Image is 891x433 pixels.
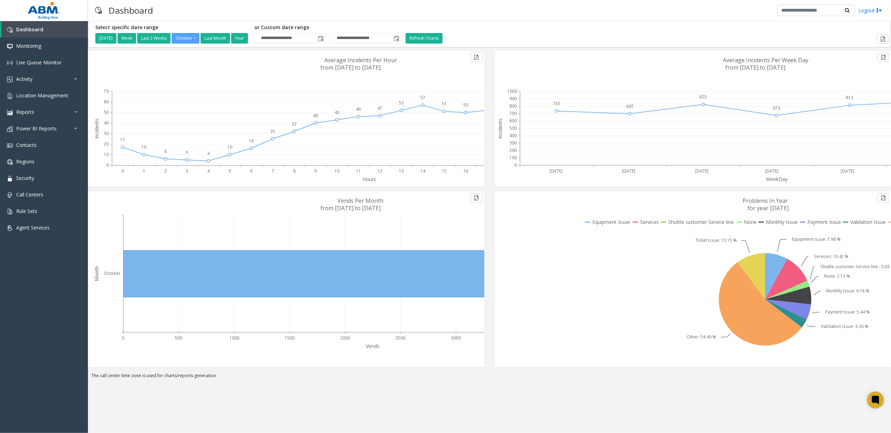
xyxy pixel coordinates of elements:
text: 30 [104,130,109,136]
text: 1 [143,168,145,174]
text: 9 [314,168,317,174]
text: Average Incidents Per Week Day [723,56,808,64]
span: Agent Services [16,224,50,231]
text: for year [DATE] [748,204,789,212]
button: Refresh Charts [406,33,443,44]
text: 10 [227,144,232,150]
text: Payment Issue: 5.44 % [826,309,870,315]
text: Incidents [93,118,100,139]
span: Regions [16,158,34,165]
text: 20 [104,141,109,147]
text: 2000 [340,335,350,341]
button: Last 2 Weeks [137,33,171,44]
text: 40 [313,112,318,118]
text: [DATE] [765,168,778,174]
text: 8 [293,168,295,174]
span: Security [16,175,34,181]
text: 43 [335,109,339,115]
text: from [DATE] to [DATE] [320,204,381,212]
text: 17 [120,137,125,143]
img: 'icon' [7,143,13,148]
img: pageIcon [95,2,102,19]
span: Power BI Reports [16,125,57,132]
img: 'icon' [7,77,13,82]
text: 14 [420,168,426,174]
button: Export to pdf [877,34,889,44]
button: Week [117,33,136,44]
span: Rule Sets [16,208,37,214]
text: 11 [356,168,361,174]
text: 1500 [285,335,294,341]
button: Export to pdf [471,53,483,62]
text: 823 [699,94,707,100]
text: 16 [463,168,468,174]
a: Logout [858,7,882,14]
span: Reports [16,109,34,115]
text: 800 [509,103,517,109]
text: from [DATE] to [DATE] [726,64,786,71]
text: 2500 [396,335,406,341]
text: 697 [626,103,634,109]
text: [DATE] [622,168,635,174]
span: Dashboard [16,26,43,33]
text: 15 [442,168,447,174]
h3: Dashboard [105,2,157,19]
text: 0 [121,168,124,174]
span: Activity [16,76,32,82]
text: 1000 [507,88,517,94]
button: Year [231,33,248,44]
img: 'icon' [7,93,13,99]
text: 200 [509,147,517,153]
text: 300 [509,140,517,146]
button: Export to pdf [877,53,889,62]
text: 47 [377,105,382,111]
img: 'icon' [7,44,13,49]
text: Incidents [497,118,503,139]
text: Average Incidents Per Hour [324,56,397,64]
img: 'icon' [7,176,13,181]
text: 673 [773,105,780,111]
button: Export to pdf [877,193,889,202]
text: 10 [141,144,146,150]
text: 12 [377,168,382,174]
span: Toggle popup [392,33,400,43]
text: 1000 [229,335,239,341]
text: 13 [399,168,404,174]
img: 'icon' [7,27,13,33]
img: 'icon' [7,126,13,132]
text: Vends [366,343,380,349]
text: 4 [207,168,210,174]
img: logout [877,7,882,14]
text: from [DATE] to [DATE] [320,64,381,71]
text: 10 [104,151,109,157]
span: Monitoring [16,43,41,49]
button: October [172,33,199,44]
button: Export to pdf [471,193,483,202]
img: 'icon' [7,159,13,165]
text: Other: 54.49 % [687,334,716,340]
span: Location Management [16,92,68,99]
text: None: 2.13 % [824,273,850,279]
text: 100 [509,155,517,161]
text: 700 [509,110,517,116]
text: Monthly Issue: 6.18 % [826,288,870,294]
text: 3 [186,168,188,174]
text: 0 [122,335,125,341]
div: The call center time zone is used for charts/reports generation [88,373,891,382]
text: Validation Issue: 3.20 % [821,323,868,329]
text: 0 [514,162,517,168]
text: 52 [399,100,404,106]
text: Problems In Year [743,197,788,205]
button: [DATE] [95,33,116,44]
h5: or Custom date range [254,25,400,31]
text: 4 [207,150,210,156]
text: 3000 [451,335,461,341]
text: [DATE] [841,168,854,174]
text: Month [93,266,100,282]
img: 'icon' [7,225,13,231]
button: Last Month [201,33,230,44]
text: 6 [164,148,167,154]
span: Live Queue Monitor [16,59,62,66]
text: 2 [164,168,167,174]
text: 812 [846,95,854,101]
